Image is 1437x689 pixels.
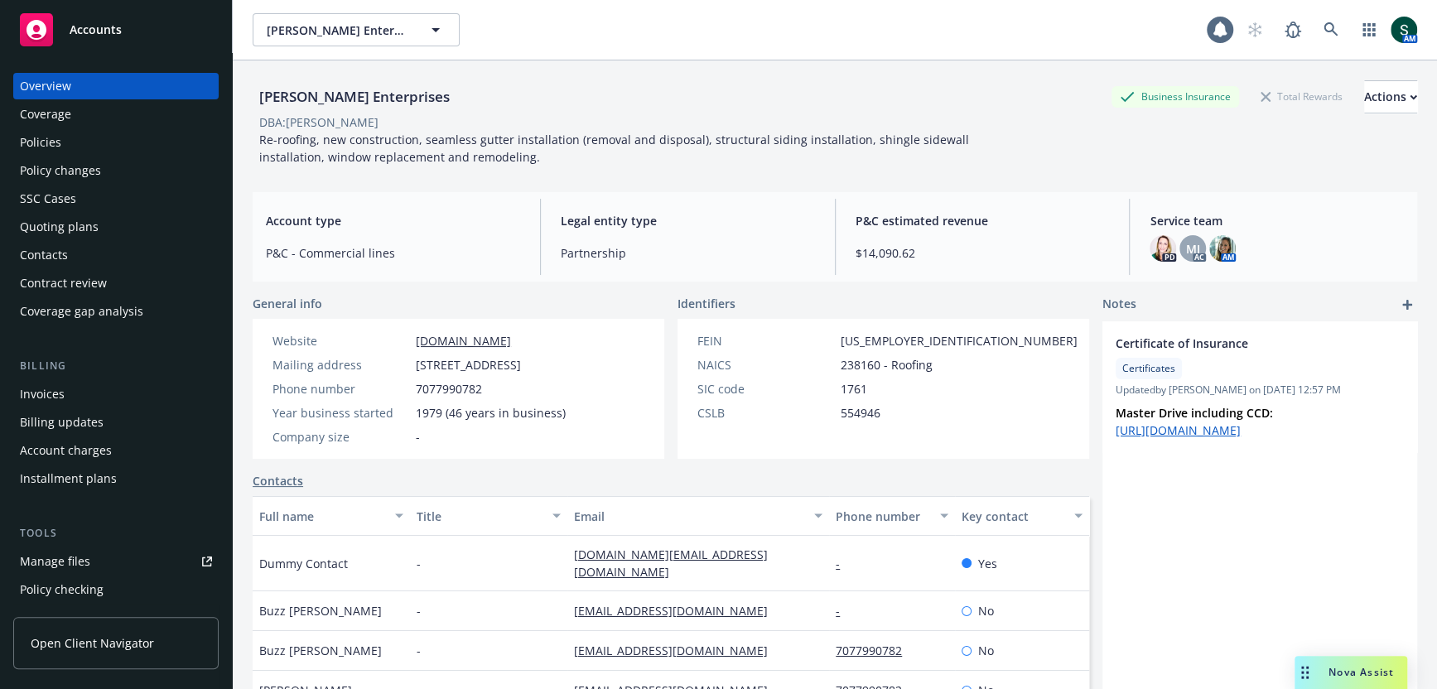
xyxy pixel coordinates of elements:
[1364,81,1417,113] div: Actions
[1116,335,1361,352] span: Certificate of Insurance
[70,23,122,36] span: Accounts
[20,409,104,436] div: Billing updates
[13,576,219,603] a: Policy checking
[20,270,107,296] div: Contract review
[266,244,520,262] span: P&C - Commercial lines
[574,603,781,619] a: [EMAIL_ADDRESS][DOMAIN_NAME]
[416,333,511,349] a: [DOMAIN_NAME]
[272,380,409,397] div: Phone number
[13,298,219,325] a: Coverage gap analysis
[13,129,219,156] a: Policies
[417,602,421,619] span: -
[20,576,104,603] div: Policy checking
[13,548,219,575] a: Manage files
[955,496,1089,536] button: Key contact
[1314,13,1348,46] a: Search
[574,643,781,658] a: [EMAIL_ADDRESS][DOMAIN_NAME]
[259,132,972,165] span: Re-roofing, new construction, seamless gutter installation (removal and disposal), structural sid...
[417,642,421,659] span: -
[978,555,997,572] span: Yes
[272,404,409,422] div: Year business started
[259,555,348,572] span: Dummy Contact
[697,380,834,397] div: SIC code
[13,465,219,492] a: Installment plans
[253,496,410,536] button: Full name
[1150,212,1404,229] span: Service team
[253,472,303,489] a: Contacts
[1397,295,1417,315] a: add
[259,642,382,659] span: Buzz [PERSON_NAME]
[697,356,834,373] div: NAICS
[1329,665,1394,679] span: Nova Assist
[561,244,815,262] span: Partnership
[416,380,482,397] span: 7077990782
[20,73,71,99] div: Overview
[13,185,219,212] a: SSC Cases
[31,634,154,652] span: Open Client Navigator
[410,496,567,536] button: Title
[1186,240,1200,258] span: MJ
[574,508,804,525] div: Email
[13,270,219,296] a: Contract review
[20,101,71,128] div: Coverage
[567,496,829,536] button: Email
[20,214,99,240] div: Quoting plans
[272,332,409,349] div: Website
[1391,17,1417,43] img: photo
[20,157,101,184] div: Policy changes
[1238,13,1271,46] a: Start snowing
[1209,235,1236,262] img: photo
[13,73,219,99] a: Overview
[836,643,915,658] a: 7077990782
[1116,422,1241,438] a: [URL][DOMAIN_NAME]
[259,113,379,131] div: DBA: [PERSON_NAME]
[13,525,219,542] div: Tools
[13,358,219,374] div: Billing
[1295,656,1315,689] div: Drag to move
[13,381,219,407] a: Invoices
[272,428,409,446] div: Company size
[13,101,219,128] a: Coverage
[1102,321,1417,452] div: Certificate of InsuranceCertificatesUpdatedby [PERSON_NAME] on [DATE] 12:57 PMMaster Drive includ...
[20,129,61,156] div: Policies
[259,508,385,525] div: Full name
[416,428,420,446] span: -
[267,22,410,39] span: [PERSON_NAME] Enterprises
[1116,383,1404,397] span: Updated by [PERSON_NAME] on [DATE] 12:57 PM
[836,556,853,571] a: -
[13,7,219,53] a: Accounts
[856,212,1110,229] span: P&C estimated revenue
[1102,295,1136,315] span: Notes
[253,13,460,46] button: [PERSON_NAME] Enterprises
[417,508,542,525] div: Title
[13,157,219,184] a: Policy changes
[416,356,521,373] span: [STREET_ADDRESS]
[1150,235,1176,262] img: photo
[417,555,421,572] span: -
[253,295,322,312] span: General info
[266,212,520,229] span: Account type
[20,465,117,492] div: Installment plans
[20,185,76,212] div: SSC Cases
[697,332,834,349] div: FEIN
[978,602,994,619] span: No
[561,212,815,229] span: Legal entity type
[829,496,955,536] button: Phone number
[978,642,994,659] span: No
[678,295,735,312] span: Identifiers
[841,380,867,397] span: 1761
[1116,405,1273,421] strong: Master Drive including CCD:
[20,437,112,464] div: Account charges
[1252,86,1351,107] div: Total Rewards
[20,548,90,575] div: Manage files
[856,244,1110,262] span: $14,090.62
[1112,86,1239,107] div: Business Insurance
[272,356,409,373] div: Mailing address
[841,404,880,422] span: 554946
[1276,13,1309,46] a: Report a Bug
[962,508,1064,525] div: Key contact
[259,602,382,619] span: Buzz [PERSON_NAME]
[841,332,1078,349] span: [US_EMPLOYER_IDENTIFICATION_NUMBER]
[836,603,853,619] a: -
[20,298,143,325] div: Coverage gap analysis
